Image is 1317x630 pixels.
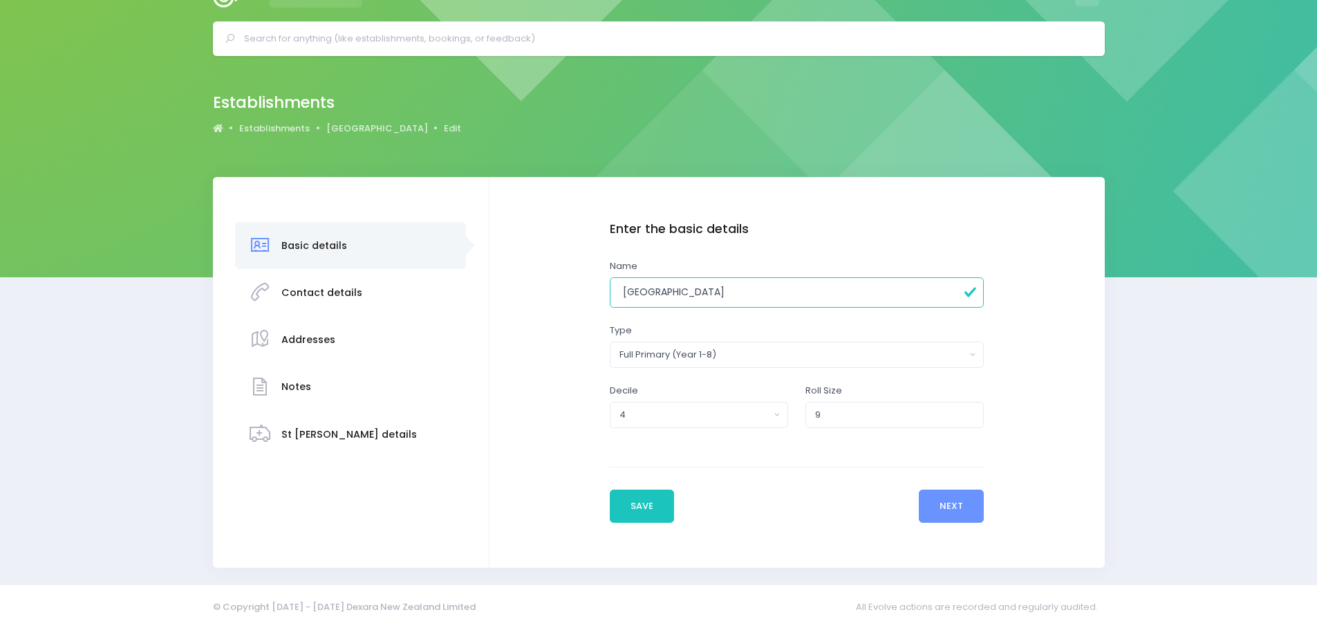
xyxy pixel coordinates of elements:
[239,122,310,136] a: Establishments
[281,429,417,441] h3: St [PERSON_NAME] details
[213,600,476,613] span: © Copyright [DATE] - [DATE] Dexara New Zealand Limited
[610,402,788,428] button: 4
[856,594,1105,621] span: All Evolve actions are recorded and regularly audited.
[610,259,637,273] label: Name
[244,28,1085,49] input: Search for anything (like establishments, bookings, or feedback)
[281,381,311,393] h3: Notes
[919,490,984,523] button: Next
[619,408,770,422] div: 4
[326,122,428,136] a: [GEOGRAPHIC_DATA]
[610,324,632,337] label: Type
[610,490,675,523] button: Save
[610,222,984,237] h4: Enter the basic details
[805,384,842,398] label: Roll Size
[281,287,362,299] h3: Contact details
[610,342,984,368] button: Full Primary (Year 1-8)
[444,122,461,136] a: Edit
[213,93,450,112] h2: Establishments
[281,240,347,252] h3: Basic details
[281,334,335,346] h3: Addresses
[619,348,966,362] div: Full Primary (Year 1-8)
[610,384,638,398] label: Decile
